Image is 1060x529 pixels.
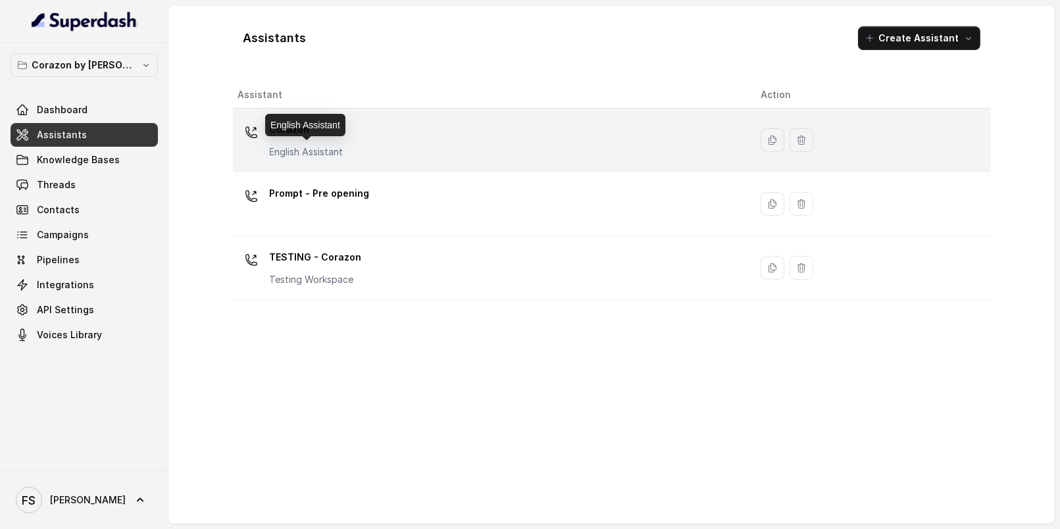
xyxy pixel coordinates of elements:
text: FS [22,493,36,507]
span: Voices Library [37,328,102,341]
p: Testing Workspace [270,273,362,286]
span: Dashboard [37,103,88,116]
a: API Settings [11,298,158,322]
span: Knowledge Bases [37,153,120,166]
span: Pipelines [37,253,80,266]
a: [PERSON_NAME] [11,482,158,518]
span: Contacts [37,203,80,216]
a: Campaigns [11,223,158,247]
a: Voices Library [11,323,158,347]
span: [PERSON_NAME] [50,493,126,507]
span: Integrations [37,278,94,291]
a: Pipelines [11,248,158,272]
div: English Assistant [265,114,345,136]
h1: Assistants [243,28,307,49]
span: Assistants [37,128,87,141]
span: Campaigns [37,228,89,241]
p: Prompt - Pre opening [270,183,370,204]
th: Assistant [233,82,751,109]
p: Corazon by [PERSON_NAME] [32,57,137,73]
a: Knowledge Bases [11,148,158,172]
a: Dashboard [11,98,158,122]
a: Threads [11,173,158,197]
button: Corazon by [PERSON_NAME] [11,53,158,77]
button: Create Assistant [858,26,980,50]
p: TESTING - Corazon [270,247,362,268]
a: Contacts [11,198,158,222]
a: Assistants [11,123,158,147]
span: API Settings [37,303,94,316]
img: light.svg [32,11,138,32]
span: Threads [37,178,76,191]
p: English Assistant [270,145,343,159]
th: Action [750,82,990,109]
a: Integrations [11,273,158,297]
